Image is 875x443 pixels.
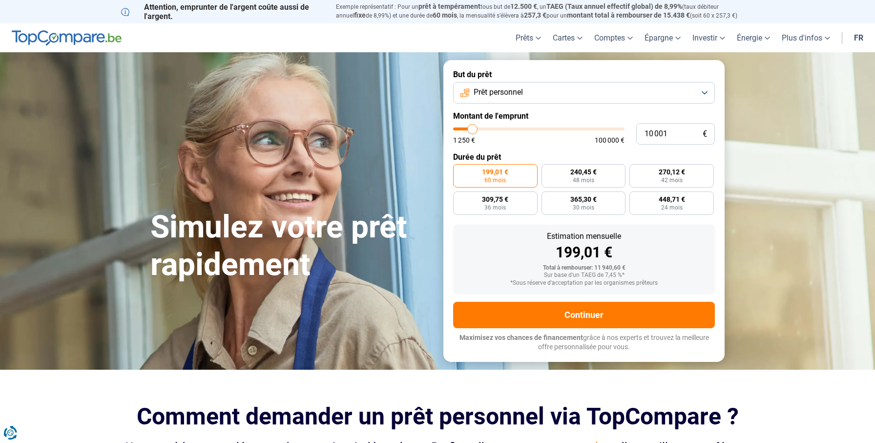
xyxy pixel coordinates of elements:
[573,177,594,183] span: 48 mois
[482,196,508,203] span: 309,75 €
[484,177,506,183] span: 60 mois
[687,23,731,52] a: Investir
[659,196,685,203] span: 448,71 €
[731,23,776,52] a: Énergie
[595,137,625,144] span: 100 000 €
[433,11,457,19] span: 60 mois
[461,245,707,260] div: 199,01 €
[453,111,715,121] label: Montant de l'emprunt
[461,280,707,287] div: *Sous réserve d'acceptation par les organismes prêteurs
[453,302,715,328] button: Continuer
[453,82,715,104] button: Prêt personnel
[573,205,594,211] span: 30 mois
[510,2,537,10] span: 12.500 €
[848,23,869,52] a: fr
[453,333,715,352] p: grâce à nos experts et trouvez la meilleure offre personnalisée pour vous.
[567,11,690,19] span: montant total à rembourser de 15.438 €
[588,23,639,52] a: Comptes
[484,205,506,211] span: 36 mois
[461,272,707,279] div: Sur base d'un TAEG de 7,45 %*
[661,205,683,211] span: 24 mois
[12,30,122,46] img: TopCompare
[453,152,715,162] label: Durée du prêt
[570,169,597,175] span: 240,45 €
[703,130,707,138] span: €
[659,169,685,175] span: 270,12 €
[570,196,597,203] span: 365,30 €
[418,2,480,10] span: prêt à tempérament
[461,265,707,272] div: Total à rembourser: 11 940,60 €
[661,177,683,183] span: 42 mois
[459,334,583,341] span: Maximisez vos chances de financement
[524,11,546,19] span: 257,3 €
[474,87,523,98] span: Prêt personnel
[150,209,432,284] h1: Simulez votre prêt rapidement
[510,23,547,52] a: Prêts
[453,70,715,79] label: But du prêt
[461,232,707,240] div: Estimation mensuelle
[546,2,682,10] span: TAEG (Taux annuel effectif global) de 8,99%
[336,2,754,20] p: Exemple représentatif : Pour un tous but de , un (taux débiteur annuel de 8,99%) et une durée de ...
[121,2,324,21] p: Attention, emprunter de l'argent coûte aussi de l'argent.
[453,137,475,144] span: 1 250 €
[547,23,588,52] a: Cartes
[482,169,508,175] span: 199,01 €
[776,23,836,52] a: Plus d'infos
[121,403,754,430] h2: Comment demander un prêt personnel via TopCompare ?
[639,23,687,52] a: Épargne
[354,11,366,19] span: fixe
